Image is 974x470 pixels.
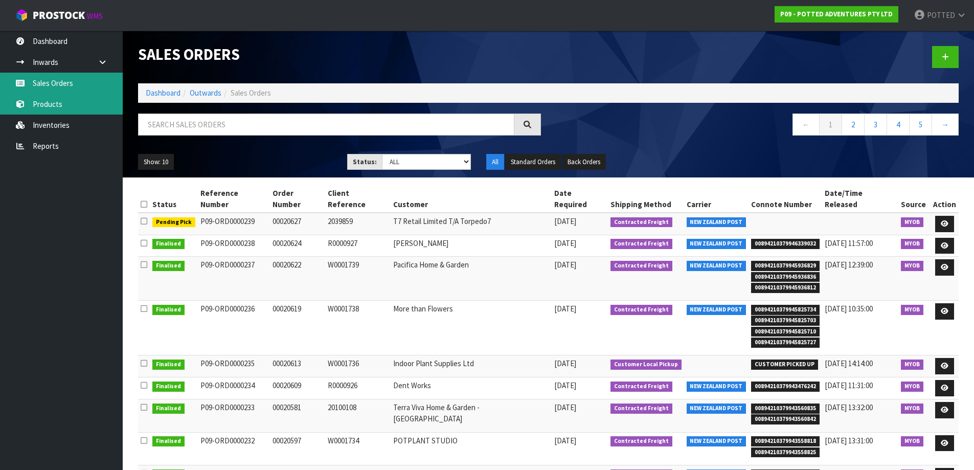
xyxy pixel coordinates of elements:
[825,402,873,412] span: [DATE] 13:32:00
[901,305,923,315] span: MYOB
[751,316,820,326] span: 00894210379945825703
[608,185,684,213] th: Shipping Method
[927,10,955,20] span: POTTED
[325,377,391,399] td: R0000926
[391,185,551,213] th: Customer
[610,360,682,370] span: Customer Local Pickup
[909,114,932,136] a: 5
[554,238,576,248] span: [DATE]
[198,355,270,377] td: P09-ORD0000235
[751,272,820,282] span: 00894210379945936836
[825,436,873,445] span: [DATE] 13:31:00
[391,355,551,377] td: Indoor Plant Supplies Ltd
[198,377,270,399] td: P09-ORD0000234
[353,158,377,166] strong: Status:
[610,382,672,392] span: Contracted Freight
[325,235,391,257] td: R0000927
[556,114,959,139] nav: Page navigation
[751,382,820,392] span: 00894210379943476242
[687,404,746,414] span: NEW ZEALAND POST
[486,154,504,170] button: All
[270,432,325,465] td: 00020597
[901,239,923,249] span: MYOB
[146,88,180,98] a: Dashboard
[751,414,820,424] span: 00894210379943560842
[751,283,820,293] span: 00894210379945936812
[198,235,270,257] td: P09-ORD0000238
[562,154,606,170] button: Back Orders
[270,235,325,257] td: 00020624
[931,185,959,213] th: Action
[825,359,873,368] span: [DATE] 14:14:00
[751,436,820,446] span: 00894210379943558818
[901,217,923,228] span: MYOB
[825,238,873,248] span: [DATE] 11:57:00
[687,217,746,228] span: NEW ZEALAND POST
[33,9,85,22] span: ProStock
[138,46,541,63] h1: Sales Orders
[198,257,270,301] td: P09-ORD0000237
[391,432,551,465] td: POTPLANT STUDIO
[864,114,887,136] a: 3
[887,114,910,136] a: 4
[138,114,514,136] input: Search sales orders
[231,88,271,98] span: Sales Orders
[751,447,820,458] span: 00894210379943558825
[554,304,576,314] span: [DATE]
[152,217,195,228] span: Pending Pick
[554,359,576,368] span: [DATE]
[610,261,672,271] span: Contracted Freight
[15,9,28,21] img: cube-alt.png
[825,304,873,314] span: [DATE] 10:35:00
[198,185,270,213] th: Reference Number
[505,154,561,170] button: Standard Orders
[751,239,820,249] span: 00894210379946339032
[751,327,820,337] span: 00894210379945825710
[325,355,391,377] td: W0001736
[610,404,672,414] span: Contracted Freight
[391,257,551,301] td: Pacifica Home & Garden
[270,399,325,432] td: 00020581
[687,261,746,271] span: NEW ZEALAND POST
[152,305,185,315] span: Finalised
[684,185,749,213] th: Carrier
[325,213,391,235] td: 2039859
[751,338,820,348] span: 00894210379945825727
[270,301,325,355] td: 00020619
[687,382,746,392] span: NEW ZEALAND POST
[687,436,746,446] span: NEW ZEALAND POST
[901,360,923,370] span: MYOB
[270,257,325,301] td: 00020622
[391,301,551,355] td: More than Flowers
[751,404,820,414] span: 00894210379943560835
[138,154,174,170] button: Show: 10
[552,185,608,213] th: Date Required
[198,399,270,432] td: P09-ORD0000233
[751,360,818,370] span: CUSTOMER PICKED UP
[270,185,325,213] th: Order Number
[391,235,551,257] td: [PERSON_NAME]
[825,260,873,270] span: [DATE] 12:39:00
[901,436,923,446] span: MYOB
[270,355,325,377] td: 00020613
[325,432,391,465] td: W0001734
[792,114,820,136] a: ←
[150,185,198,213] th: Status
[749,185,822,213] th: Connote Number
[610,239,672,249] span: Contracted Freight
[554,216,576,226] span: [DATE]
[898,185,931,213] th: Source
[932,114,959,136] a: →
[610,436,672,446] span: Contracted Freight
[610,305,672,315] span: Contracted Freight
[190,88,221,98] a: Outwards
[391,377,551,399] td: Dent Works
[554,381,576,390] span: [DATE]
[751,261,820,271] span: 00894210379945936829
[780,10,893,18] strong: P09 - POTTED ADVENTURES PTY LTD
[270,213,325,235] td: 00020627
[152,360,185,370] span: Finalised
[554,402,576,412] span: [DATE]
[325,257,391,301] td: W0001739
[901,382,923,392] span: MYOB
